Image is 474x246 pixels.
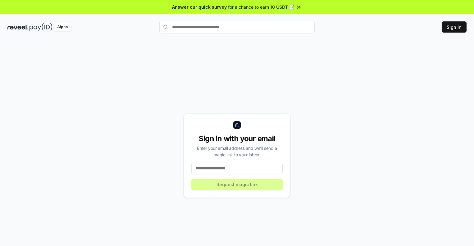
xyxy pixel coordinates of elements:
[228,4,294,10] span: for a chance to earn 10 USDT 📝
[233,121,241,129] img: logo_small
[191,134,283,144] div: Sign in with your email
[172,4,227,10] span: Answer our quick survey
[442,21,467,33] button: Sign In
[191,145,283,158] div: Enter your email address and we’ll send a magic link to your inbox.
[54,23,71,31] div: Alpha
[7,23,28,31] img: reveel_dark
[30,23,52,31] img: pay_id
